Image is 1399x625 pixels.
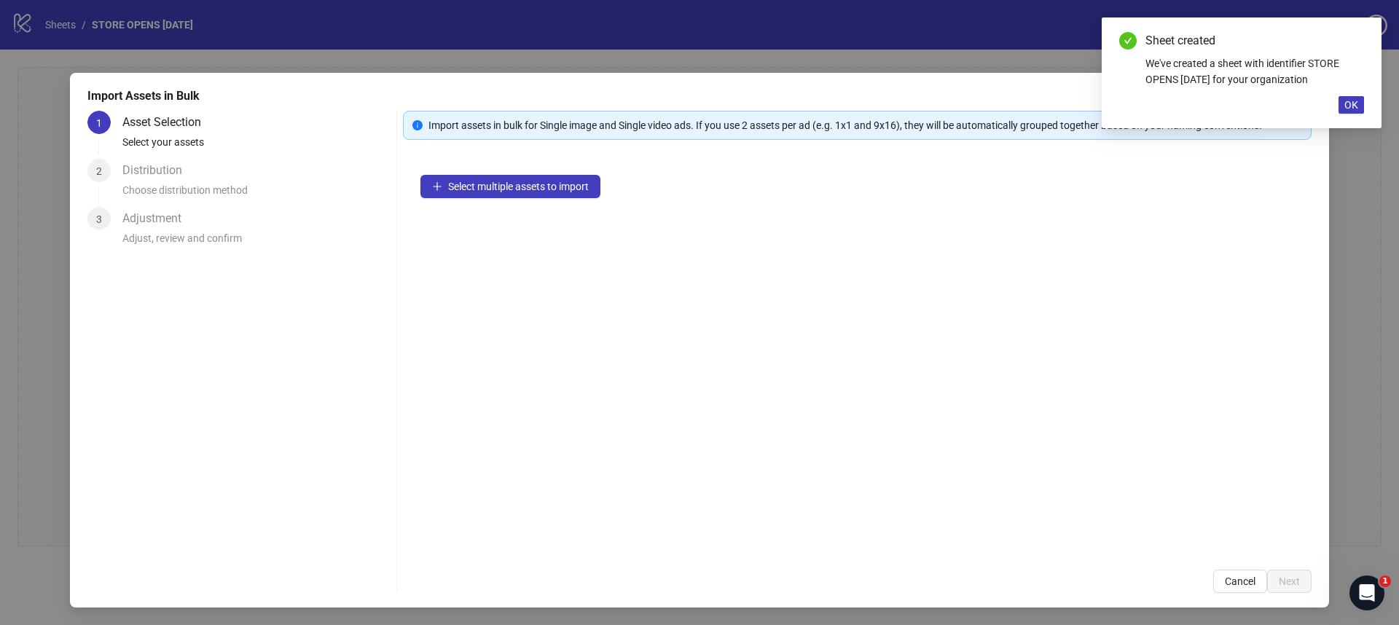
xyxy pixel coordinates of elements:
button: Select multiple assets to import [420,175,600,198]
button: Cancel [1213,570,1267,593]
div: Select your assets [122,134,391,159]
div: Import Assets in Bulk [87,87,1312,105]
span: check-circle [1119,32,1137,50]
span: Select multiple assets to import [448,181,589,192]
span: OK [1344,99,1358,111]
span: info-circle [412,120,423,130]
div: Asset Selection [122,111,213,134]
span: 1 [1379,575,1391,587]
iframe: Intercom live chat [1349,575,1384,610]
span: Cancel [1225,575,1255,587]
span: plus [432,181,442,192]
button: OK [1339,96,1364,114]
div: Import assets in bulk for Single image and Single video ads. If you use 2 assets per ad (e.g. 1x1... [428,117,1302,133]
span: 3 [96,213,102,225]
span: 2 [96,165,102,177]
div: Adjust, review and confirm [122,230,391,255]
span: 1 [96,117,102,129]
div: Choose distribution method [122,182,391,207]
div: Distribution [122,159,194,182]
button: Next [1267,570,1312,593]
div: We've created a sheet with identifier STORE OPENS [DATE] for your organization [1145,55,1364,87]
a: Close [1348,32,1364,48]
div: Sheet created [1145,32,1364,50]
div: Adjustment [122,207,193,230]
